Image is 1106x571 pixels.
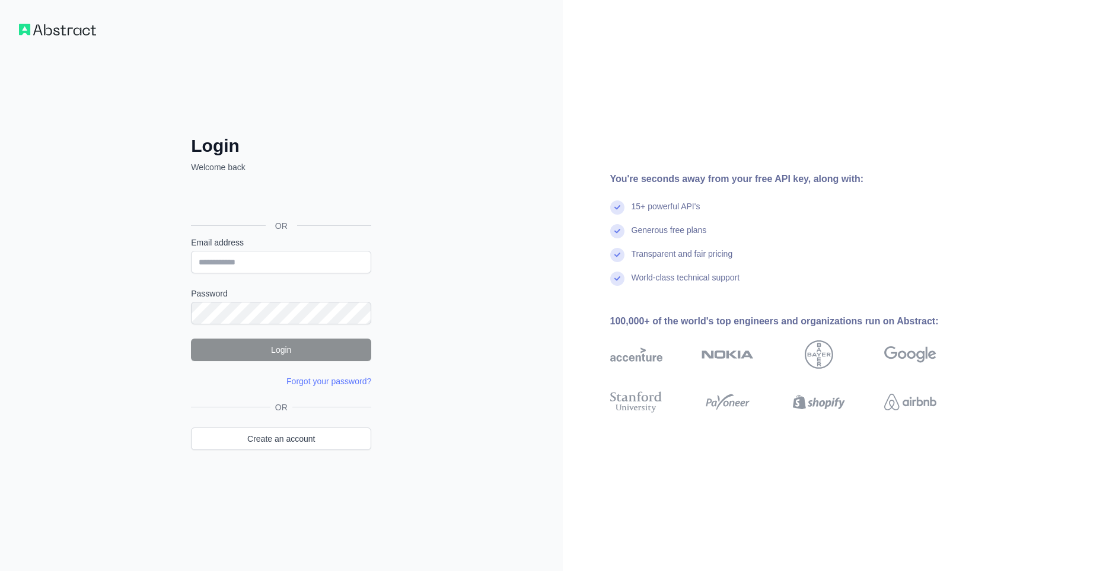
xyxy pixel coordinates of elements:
img: Workflow [19,24,96,36]
img: shopify [793,389,845,415]
button: Login [191,339,371,361]
img: accenture [610,340,662,369]
div: Transparent and fair pricing [632,248,733,272]
div: 100,000+ of the world's top engineers and organizations run on Abstract: [610,314,974,328]
img: payoneer [702,389,754,415]
img: check mark [610,224,624,238]
img: google [884,340,936,369]
span: OR [270,401,292,413]
div: Generous free plans [632,224,707,248]
img: check mark [610,248,624,262]
img: airbnb [884,389,936,415]
img: check mark [610,200,624,215]
h2: Login [191,135,371,157]
img: nokia [702,340,754,369]
a: Forgot your password? [286,377,371,386]
img: check mark [610,272,624,286]
div: World-class technical support [632,272,740,295]
img: bayer [805,340,833,369]
div: You're seconds away from your free API key, along with: [610,172,974,186]
div: 15+ powerful API's [632,200,700,224]
a: Create an account [191,428,371,450]
label: Password [191,288,371,299]
iframe: በGoogle አዝራር ይግቡ [185,186,375,212]
label: Email address [191,237,371,248]
p: Welcome back [191,161,371,173]
img: stanford university [610,389,662,415]
div: በGoogle ይግቡ። በአዲስ ትር ውስጥ ይከፍታል [191,186,369,212]
span: OR [266,220,297,232]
